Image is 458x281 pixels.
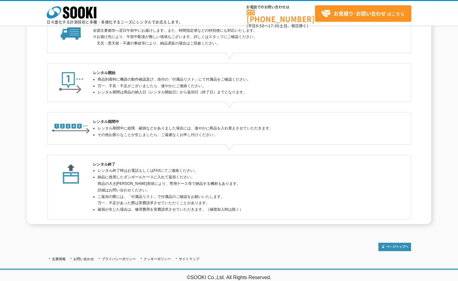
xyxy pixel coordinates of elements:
a: プライバシーポリシー [102,257,136,261]
a: 企業情報 [52,257,66,261]
span: はこちら [321,9,405,18]
li: その他お困りなことが生じましたら、ご遠慮なくお申し付けください。 [98,132,365,138]
img: 配送・納品 [52,21,90,41]
li: 万一、不良・不足がございましたら、速やかにご連絡ください。 [98,83,365,89]
img: レンタル終了 [52,161,90,185]
span: 17:30 [268,23,280,29]
li: レンタル期間中に故障、破損などがありました場合には、速やかに商品を入れ替えさせていただきます。 [98,125,365,132]
strong: お見積り･お問い合わせ [334,10,386,17]
a: お見積り･お問い合わせはこちら [315,5,411,22]
li: ご返却の際には、「付属品リスト」で付属品のご確認をお願いいたします。 万一、不足があった際は実費請求させていただくことがあります。 [98,194,365,207]
h2: レンタル終了 [93,161,365,168]
h2: レンタル期間中 [93,119,365,125]
li: 商品到着時に機器の動作確認及び、添付の「付属品リスト」にて付属品をご確認ください。 [98,76,365,83]
li: レンタル期間は商品の納入日（レンタル開始日）から返却日（終了日）までとなります。 [98,89,365,96]
h2: レンタル開始 [93,70,365,76]
a: お問い合わせ [73,257,94,261]
p: ※お届け先により、午前中配達が難しい地域もございます。詳しくはスタッフにご確認ください。 天災・悪天候・不慮の事故等により、納品遅延の場合はご容赦ください。 [97,34,365,47]
li: 納品に使用したダンボールケースに入れて返却ください。 商品の大き[PERSON_NAME]形状により、専用ケース等で納品する機材もあります。 詳細はお問い合わせください。 [98,174,365,193]
li: レンタル終了時はお電話もしくはFAXにてご連絡ください。 [98,167,365,174]
img: レンタル開始 [52,70,90,94]
p: 全国主要都市へ翌日午前中にお届けします。また、時間指定便などの特別便にも対応いたします。 [93,27,365,34]
span: お電話でのお問い合わせは [247,5,315,9]
li: 破損が生じた場合は、修理費用を実費請求させていただきます。（補償加入時は除く） [98,206,365,213]
span: 8:50 [256,23,265,29]
img: レンタル期間中 [52,119,90,136]
img: トップページへ [378,243,411,251]
a: クッキーポリシー [144,257,171,261]
p: 日々進化する計測技術と多種・多様化するニーズにレンタルでお応えします。 [47,20,183,24]
span: (平日 ～ 土日、祝日除く) [247,23,308,29]
a: サイトマップ [179,257,199,261]
a: [PHONE_NUMBER] [247,10,315,22]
